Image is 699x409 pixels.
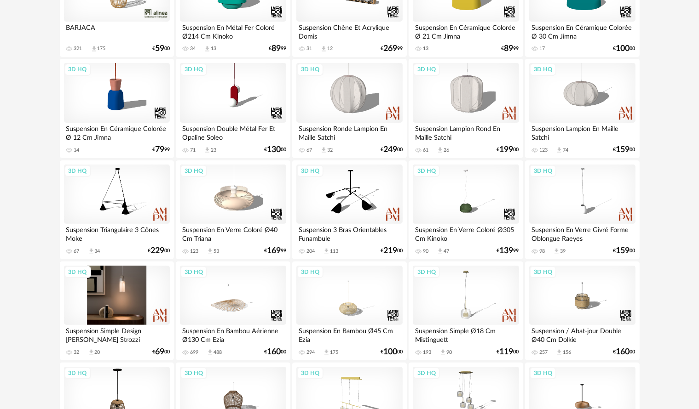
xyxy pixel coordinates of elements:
[409,261,523,361] a: 3D HQ Suspension Simple Ø18 Cm Mistinguett 193 Download icon 90 €11900
[323,248,330,255] span: Download icon
[267,147,281,153] span: 130
[439,349,446,356] span: Download icon
[211,147,216,153] div: 23
[60,261,174,361] a: 3D HQ Suspension Simple Design [PERSON_NAME] Strozzi 32 Download icon 20 €6900
[190,147,196,153] div: 71
[500,248,514,254] span: 139
[292,160,406,260] a: 3D HQ Suspension 3 Bras Orientables Funambule 204 Download icon 113 €21900
[155,45,164,52] span: 59
[297,266,324,278] div: 3D HQ
[444,248,449,255] div: 47
[381,248,403,254] div: € 00
[330,248,338,255] div: 113
[563,147,568,153] div: 74
[497,248,519,254] div: € 99
[413,165,440,177] div: 3D HQ
[413,325,519,343] div: Suspension Simple Ø18 Cm Mistinguett
[413,22,519,40] div: Suspension En Céramique Colorée Ø 21 Cm Jimna
[176,160,290,260] a: 3D HQ Suspension En Verre Coloré Ø40 Cm Triana 123 Download icon 53 €16999
[292,261,406,361] a: 3D HQ Suspension En Bambou Ø45 Cm Ezia 294 Download icon 175 €10000
[330,349,338,356] div: 175
[444,147,449,153] div: 26
[269,45,286,52] div: € 99
[190,248,198,255] div: 123
[214,349,222,356] div: 488
[64,266,91,278] div: 3D HQ
[180,22,286,40] div: Suspension En Métal Fer Coloré Ø214 Cm Kinoko
[211,45,216,52] div: 13
[383,349,397,355] span: 100
[306,248,315,255] div: 204
[297,165,324,177] div: 3D HQ
[502,45,519,52] div: € 99
[539,248,545,255] div: 98
[74,45,82,52] div: 321
[148,248,170,254] div: € 00
[530,367,556,379] div: 3D HQ
[413,367,440,379] div: 3D HQ
[381,147,403,153] div: € 00
[91,45,98,52] span: Download icon
[64,22,170,40] div: BARJACA
[207,248,214,255] span: Download icon
[297,367,324,379] div: 3D HQ
[306,45,312,52] div: 31
[529,224,635,242] div: Suspension En Verre Givré Forme Oblongue Raeyes
[74,349,80,356] div: 32
[60,160,174,260] a: 3D HQ Suspension Triangulaire 3 Cônes Moke 67 Download icon 34 €22900
[296,224,402,242] div: Suspension 3 Bras Orientables Funambule
[616,147,630,153] span: 159
[530,63,556,75] div: 3D HQ
[383,45,397,52] span: 269
[64,224,170,242] div: Suspension Triangulaire 3 Cônes Moke
[296,123,402,141] div: Suspension Ronde Lampion En Maille Satchi
[152,349,170,355] div: € 00
[539,45,545,52] div: 17
[155,147,164,153] span: 79
[553,248,560,255] span: Download icon
[500,147,514,153] span: 199
[525,160,639,260] a: 3D HQ Suspension En Verre Givré Forme Oblongue Raeyes 98 Download icon 39 €15900
[613,248,635,254] div: € 00
[176,59,290,158] a: 3D HQ Suspension Double Métal Fer Et Opaline Soleo 71 Download icon 23 €13000
[74,147,80,153] div: 14
[176,261,290,361] a: 3D HQ Suspension En Bambou Aérienne Ø130 Cm Ezia 699 Download icon 488 €16000
[64,123,170,141] div: Suspension En Céramique Colorée Ø 12 Cm Jimna
[190,45,196,52] div: 34
[530,165,556,177] div: 3D HQ
[155,349,164,355] span: 69
[180,165,207,177] div: 3D HQ
[180,266,207,278] div: 3D HQ
[423,147,428,153] div: 61
[204,45,211,52] span: Download icon
[613,45,635,52] div: € 00
[88,349,95,356] span: Download icon
[556,147,563,153] span: Download icon
[529,325,635,343] div: Suspension / Abat-jour Double Ø40 Cm Dolkie
[423,45,428,52] div: 13
[152,45,170,52] div: € 00
[563,349,571,356] div: 156
[320,147,327,153] span: Download icon
[190,349,198,356] div: 699
[616,248,630,254] span: 159
[214,248,219,255] div: 53
[504,45,514,52] span: 89
[556,349,563,356] span: Download icon
[180,63,207,75] div: 3D HQ
[292,59,406,158] a: 3D HQ Suspension Ronde Lampion En Maille Satchi 67 Download icon 32 €24900
[529,22,635,40] div: Suspension En Céramique Colorée Ø 30 Cm Jimna
[64,63,91,75] div: 3D HQ
[297,63,324,75] div: 3D HQ
[383,147,397,153] span: 249
[409,59,523,158] a: 3D HQ Suspension Lampion Rond En Maille Satchi 61 Download icon 26 €19900
[323,349,330,356] span: Download icon
[616,45,630,52] span: 100
[296,325,402,343] div: Suspension En Bambou Ø45 Cm Ezia
[413,224,519,242] div: Suspension En Verre Coloré Ø305 Cm Kinoko
[423,349,431,356] div: 193
[64,325,170,343] div: Suspension Simple Design [PERSON_NAME] Strozzi
[497,147,519,153] div: € 00
[272,45,281,52] span: 89
[180,123,286,141] div: Suspension Double Métal Fer Et Opaline Soleo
